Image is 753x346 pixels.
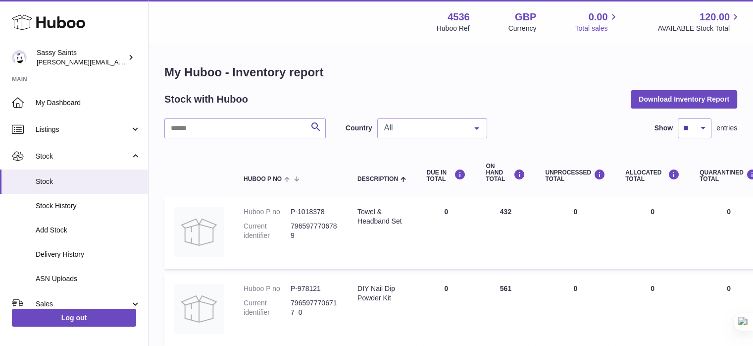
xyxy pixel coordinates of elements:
[486,163,525,183] div: ON HAND Total
[36,98,141,108] span: My Dashboard
[426,169,466,182] div: DUE IN TOTAL
[12,50,27,65] img: ramey@sassysaints.com
[727,208,731,216] span: 0
[346,123,372,133] label: Country
[515,10,536,24] strong: GBP
[716,123,737,133] span: entries
[727,285,731,292] span: 0
[615,274,690,346] td: 0
[700,10,730,24] span: 120.00
[37,58,199,66] span: [PERSON_NAME][EMAIL_ADDRESS][DOMAIN_NAME]
[36,274,141,284] span: ASN Uploads
[615,197,690,269] td: 0
[545,169,605,182] div: UNPROCESSED Total
[244,284,291,293] dt: Huboo P no
[575,10,619,33] a: 0.00 Total sales
[508,24,537,33] div: Currency
[36,299,130,309] span: Sales
[382,123,467,133] span: All
[12,309,136,327] a: Log out
[476,274,535,346] td: 561
[164,64,737,80] h1: My Huboo - Inventory report
[36,250,141,259] span: Delivery History
[164,93,248,106] h2: Stock with Huboo
[37,48,126,67] div: Sassy Saints
[291,222,338,240] dd: 7965977706789
[244,176,282,182] span: Huboo P no
[36,125,130,134] span: Listings
[657,10,741,33] a: 120.00 AVAILABLE Stock Total
[244,298,291,317] dt: Current identifier
[36,226,141,235] span: Add Stock
[589,10,608,24] span: 0.00
[476,197,535,269] td: 432
[244,207,291,217] dt: Huboo P no
[535,197,615,269] td: 0
[448,10,470,24] strong: 4536
[36,177,141,186] span: Stock
[625,169,680,182] div: ALLOCATED Total
[357,284,406,303] div: DIY Nail Dip Powder Kit
[575,24,619,33] span: Total sales
[291,298,338,317] dd: 7965977706717_0
[36,201,141,211] span: Stock History
[437,24,470,33] div: Huboo Ref
[291,284,338,293] dd: P-978121
[357,207,406,226] div: Towel & Headband Set
[657,24,741,33] span: AVAILABLE Stock Total
[416,274,476,346] td: 0
[244,222,291,240] dt: Current identifier
[357,176,398,182] span: Description
[535,274,615,346] td: 0
[36,152,130,161] span: Stock
[291,207,338,217] dd: P-1018378
[654,123,673,133] label: Show
[631,90,737,108] button: Download Inventory Report
[174,284,224,334] img: product image
[174,207,224,257] img: product image
[416,197,476,269] td: 0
